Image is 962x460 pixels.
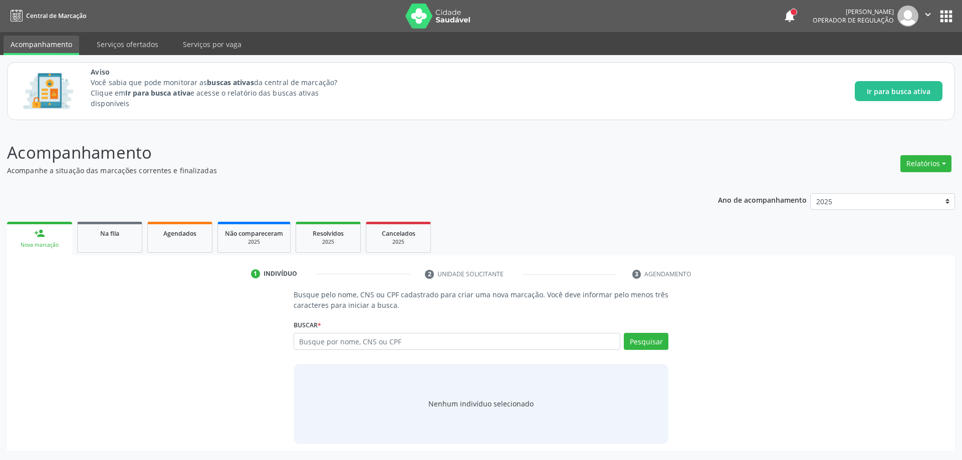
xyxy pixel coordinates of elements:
strong: Ir para busca ativa [125,88,190,98]
img: img [897,6,918,27]
span: Aviso [91,67,356,77]
a: Serviços por vaga [176,36,249,53]
a: Serviços ofertados [90,36,165,53]
p: Você sabia que pode monitorar as da central de marcação? Clique em e acesse o relatório das busca... [91,77,356,109]
span: Na fila [100,229,119,238]
button: Relatórios [900,155,951,172]
span: Central de Marcação [26,12,86,20]
div: Nova marcação [14,241,65,249]
div: Indivíduo [264,269,297,278]
div: 1 [251,269,260,278]
span: Operador de regulação [813,16,894,25]
span: Cancelados [382,229,415,238]
div: [PERSON_NAME] [813,8,894,16]
div: 2025 [373,238,423,246]
button: notifications [783,9,797,23]
p: Ano de acompanhamento [718,193,807,206]
span: Resolvidos [313,229,344,238]
div: person_add [34,228,45,239]
p: Busque pelo nome, CNS ou CPF cadastrado para criar uma nova marcação. Você deve informar pelo men... [294,289,669,310]
div: Nenhum indivíduo selecionado [428,398,534,409]
a: Central de Marcação [7,8,86,24]
span: Ir para busca ativa [867,86,930,97]
i:  [922,9,933,20]
button:  [918,6,937,27]
div: 2025 [303,238,353,246]
a: Acompanhamento [4,36,79,55]
div: 2025 [225,238,283,246]
p: Acompanhe a situação das marcações correntes e finalizadas [7,165,670,176]
button: Pesquisar [624,333,668,350]
strong: buscas ativas [207,78,254,87]
button: apps [937,8,955,25]
p: Acompanhamento [7,140,670,165]
button: Ir para busca ativa [855,81,942,101]
span: Agendados [163,229,196,238]
label: Buscar [294,317,321,333]
span: Não compareceram [225,229,283,238]
input: Busque por nome, CNS ou CPF [294,333,621,350]
img: Imagem de CalloutCard [20,69,77,114]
